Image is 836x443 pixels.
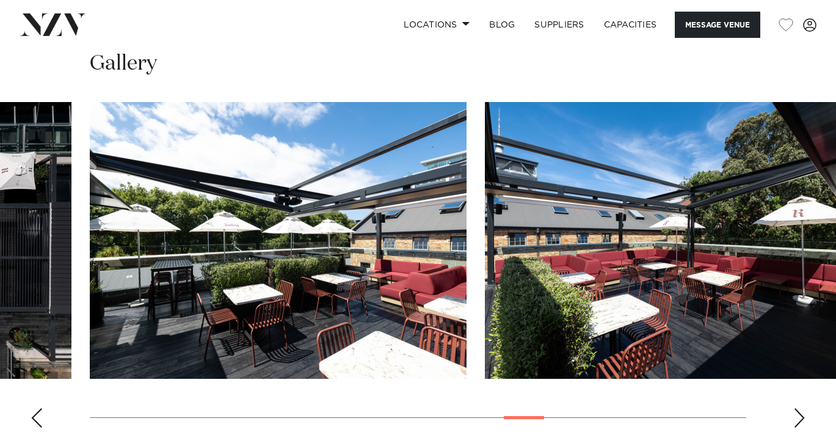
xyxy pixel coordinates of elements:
swiper-slide: 18 / 27 [90,102,467,379]
a: BLOG [479,12,525,38]
img: nzv-logo.png [20,13,86,35]
h2: Gallery [90,50,157,78]
a: Locations [394,12,479,38]
a: Capacities [594,12,667,38]
a: SUPPLIERS [525,12,594,38]
button: Message Venue [675,12,760,38]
